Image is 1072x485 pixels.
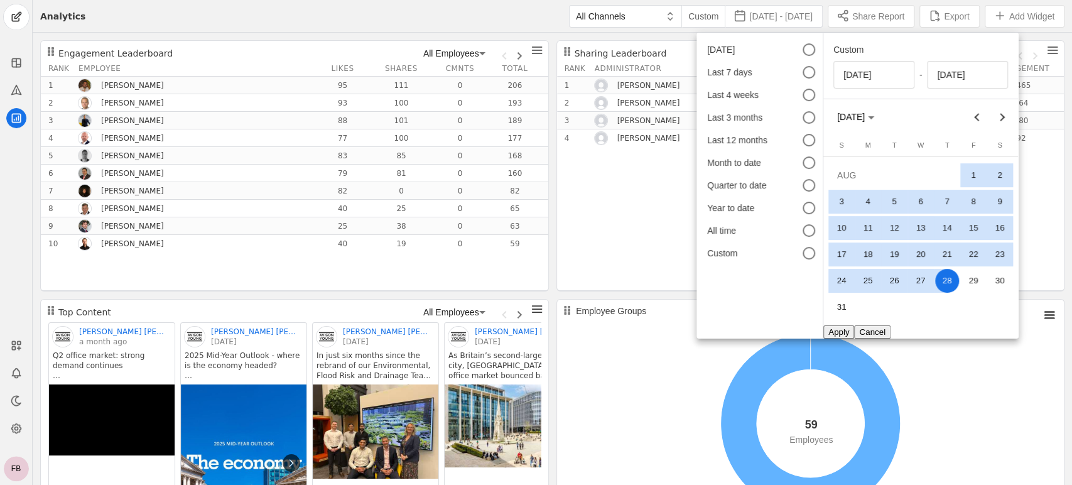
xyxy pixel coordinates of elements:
[987,241,1013,267] button: August 23, 2025
[833,43,1008,56] div: Custom
[960,161,987,188] button: August 1, 2025
[828,161,960,188] td: AUG
[856,268,880,292] span: 25
[909,268,933,292] span: 27
[839,141,843,148] span: S
[707,202,785,214] div: Year to date
[934,214,960,241] button: August 14, 2025
[960,188,987,214] button: August 8, 2025
[856,242,880,266] span: 18
[988,242,1012,266] span: 23
[707,43,785,56] div: [DATE]
[934,188,960,214] button: August 7, 2025
[988,215,1012,239] span: 16
[828,188,855,214] button: August 3, 2025
[855,188,881,214] button: August 4, 2025
[964,104,989,129] button: Previous month
[830,242,853,266] span: 17
[987,267,1013,293] button: August 30, 2025
[837,112,865,122] span: [DATE]
[907,241,934,267] button: August 20, 2025
[707,156,785,169] div: Month to date
[961,268,985,292] span: 29
[828,241,855,267] button: August 17, 2025
[907,188,934,214] button: August 6, 2025
[935,189,959,213] span: 7
[988,268,1012,292] span: 30
[988,163,1012,187] span: 2
[882,242,906,266] span: 19
[707,224,785,237] div: All time
[914,61,928,89] div: -
[855,241,881,267] button: August 18, 2025
[961,242,985,266] span: 22
[987,161,1013,188] button: August 2, 2025
[707,179,785,192] div: Quarter to date
[892,141,897,148] span: T
[961,189,985,213] span: 8
[988,189,1012,213] span: 9
[945,141,950,148] span: T
[707,111,785,124] div: Last 3 months
[881,267,907,293] button: August 26, 2025
[855,267,881,293] button: August 25, 2025
[828,214,855,241] button: August 10, 2025
[882,215,906,239] span: 12
[865,141,870,148] span: M
[909,215,933,239] span: 13
[989,104,1014,129] button: Next month
[907,267,934,293] button: August 27, 2025
[855,214,881,241] button: August 11, 2025
[997,141,1002,148] span: S
[881,241,907,267] button: August 19, 2025
[935,215,959,239] span: 14
[830,215,853,239] span: 10
[961,215,985,239] span: 15
[856,189,880,213] span: 4
[987,214,1013,241] button: August 16, 2025
[830,295,853,319] span: 31
[909,242,933,266] span: 20
[960,267,987,293] button: August 29, 2025
[707,89,785,101] div: Last 4 weeks
[832,109,879,124] button: Choose month and year
[987,188,1013,214] button: August 9, 2025
[972,141,976,148] span: F
[830,189,853,213] span: 3
[960,241,987,267] button: August 22, 2025
[823,325,854,338] button: Apply
[961,163,985,187] span: 1
[707,134,785,146] div: Last 12 months
[882,268,906,292] span: 26
[854,325,891,338] button: Cancel
[856,215,880,239] span: 11
[934,241,960,267] button: August 21, 2025
[935,242,959,266] span: 21
[960,214,987,241] button: August 15, 2025
[881,188,907,214] button: August 5, 2025
[907,214,934,241] button: August 13, 2025
[828,293,855,320] button: August 31, 2025
[882,189,906,213] span: 5
[707,247,785,259] div: Custom
[828,267,855,293] button: August 24, 2025
[881,214,907,241] button: August 12, 2025
[918,141,924,148] span: W
[935,268,959,292] span: 28
[830,268,853,292] span: 24
[909,189,933,213] span: 6
[707,66,785,79] div: Last 7 days
[934,267,960,293] button: August 28, 2025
